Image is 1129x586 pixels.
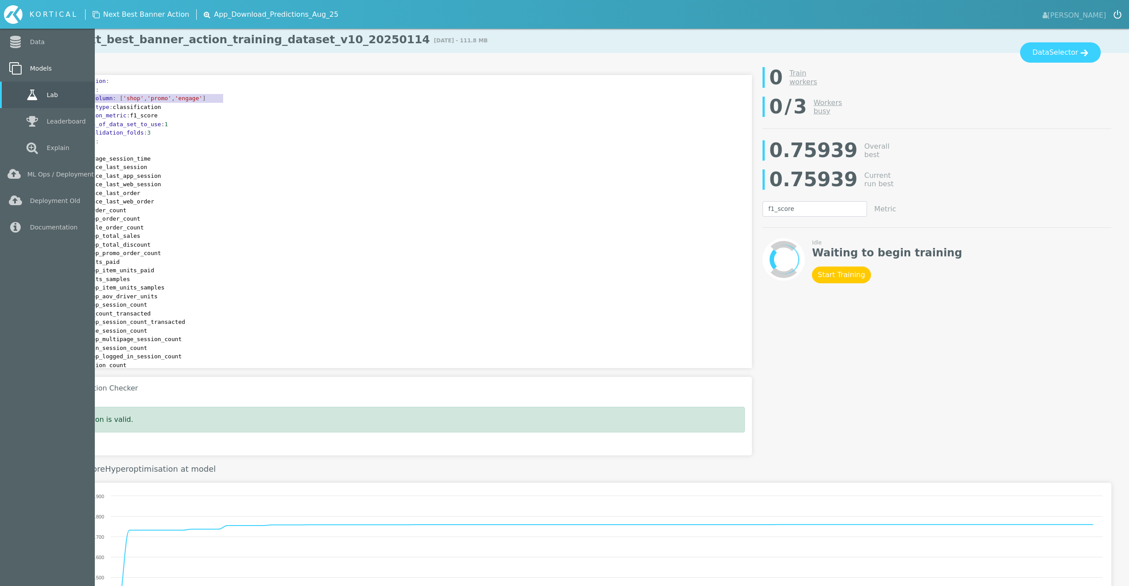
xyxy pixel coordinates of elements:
span: share_app_item_units_samples [64,284,164,291]
span: app_average_session_time [64,155,151,162]
span: : [ [113,95,123,101]
div: Idle [812,239,962,247]
span: share_app_total_discount [64,241,151,248]
div: 0 [769,63,783,92]
span: , [144,95,147,101]
img: icon-arrow--light.svg [1080,49,1088,56]
a: KORTICAL [4,5,85,24]
span: : [95,138,99,145]
h1: Lab [26,26,1129,53]
span: days_since_last_order [64,190,140,196]
span: cross_validation_folds [68,129,144,136]
h2: Best Hyperoptimisation at model [44,464,1111,474]
span: item_units_samples [64,276,130,282]
span: [PERSON_NAME] [1043,8,1106,21]
span: evaluation_metric [68,112,127,119]
text: 0.500 [92,575,104,580]
a: Workersbusy [814,98,842,115]
span: 3 [793,92,807,121]
span: share_app_multipage_session_count [64,336,182,342]
span: share_app_promo_order_count [64,250,161,256]
span: Specification is valid. [59,415,133,424]
div: 0.75939 [769,165,857,194]
span: days_since_last_session [64,164,147,170]
span: : [106,78,109,84]
span: / [785,92,792,121]
span: total_order_count [64,207,127,214]
a: Train workers [789,69,817,86]
span: : [95,86,99,93]
span: share_sale_order_count [64,224,144,231]
h3: Specification Checker [51,384,745,393]
text: 0.600 [92,555,104,560]
span: : [109,104,113,110]
button: Start Training [812,267,871,283]
span: share_app_session_count [64,301,147,308]
span: share_app_session_count_transacted [64,319,185,325]
span: share_app_order_count [64,215,140,222]
span: 'shop' [123,95,144,101]
span: pdp_session_count [64,362,127,368]
strong: Waiting to begin training [812,247,962,259]
span: days_since_last_web_session [64,181,161,188]
span: 'promo' [147,95,172,101]
span: logged_in_session_count [64,345,147,351]
span: share_app_total_sales [64,233,140,239]
text: 0.900 [92,494,104,499]
span: multipage_session_count [64,327,147,334]
div: Metric [874,205,896,213]
span: : [161,121,164,128]
span: ] [202,95,206,101]
span: : [144,129,147,136]
span: 'engage' [175,95,202,101]
span: f1_score [64,112,157,119]
span: share_app_item_units_paid [64,267,154,274]
div: Home [4,5,85,24]
div: 0.75939 [769,136,857,165]
div: Overall best [864,142,900,159]
div: Current run best [864,171,900,188]
span: fraction_of_data_set_to_use [68,121,161,128]
span: days_since_last_app_session [64,173,161,179]
text: 0.800 [92,514,104,519]
span: classification [64,104,161,110]
button: DataSelector [1020,42,1101,63]
div: KORTICAL [30,9,78,20]
span: 0 [769,92,783,121]
span: share_app_logged_in_session_count [64,353,182,360]
img: icon-kortical.svg [4,5,22,24]
span: days_since_last_web_order [64,198,154,205]
span: Selector [1049,47,1078,58]
span: session_count_transacted [64,310,151,317]
span: : [127,112,130,119]
span: 1 [164,121,168,128]
text: 0.700 [92,534,104,540]
img: icon-logout.svg [1114,10,1122,19]
span: , [172,95,175,101]
span: 3 [147,129,151,136]
span: share_app_aov_driver_units [64,293,157,300]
